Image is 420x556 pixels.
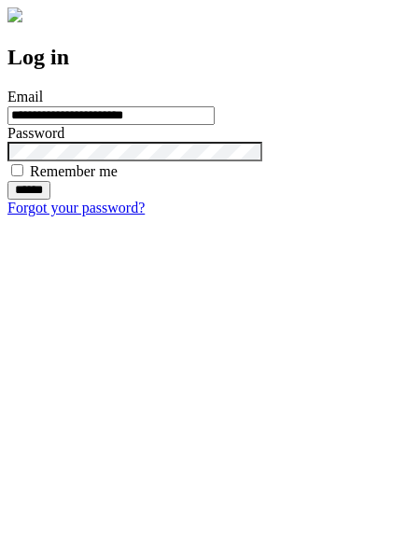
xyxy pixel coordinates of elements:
h2: Log in [7,45,413,70]
label: Remember me [30,163,118,179]
img: logo-4e3dc11c47720685a147b03b5a06dd966a58ff35d612b21f08c02c0306f2b779.png [7,7,22,22]
label: Email [7,89,43,104]
label: Password [7,125,64,141]
a: Forgot your password? [7,200,145,215]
